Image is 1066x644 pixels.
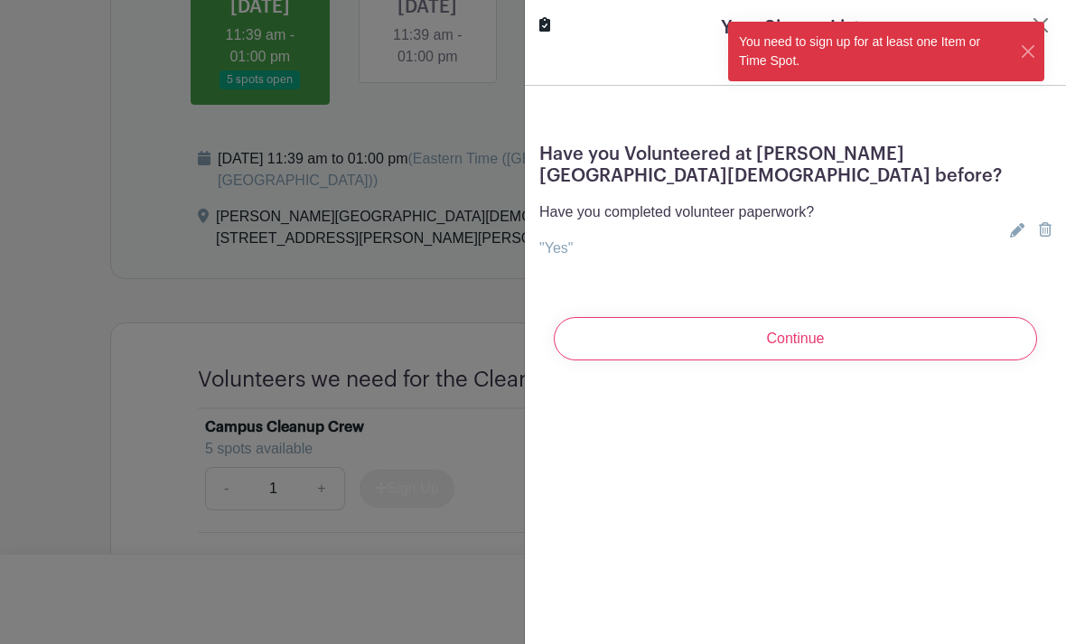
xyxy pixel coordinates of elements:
[721,14,860,42] h5: Your Signup List
[539,201,814,223] p: Have you completed volunteer paperwork?
[554,317,1037,360] input: Continue
[539,240,573,256] a: "Yes"
[539,144,1052,187] h5: Have you Volunteered at [PERSON_NAME][GEOGRAPHIC_DATA][DEMOGRAPHIC_DATA] before?
[1020,42,1037,61] button: Close
[1030,14,1052,36] button: Close
[728,22,1020,81] div: You need to sign up for at least one Item or Time Spot.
